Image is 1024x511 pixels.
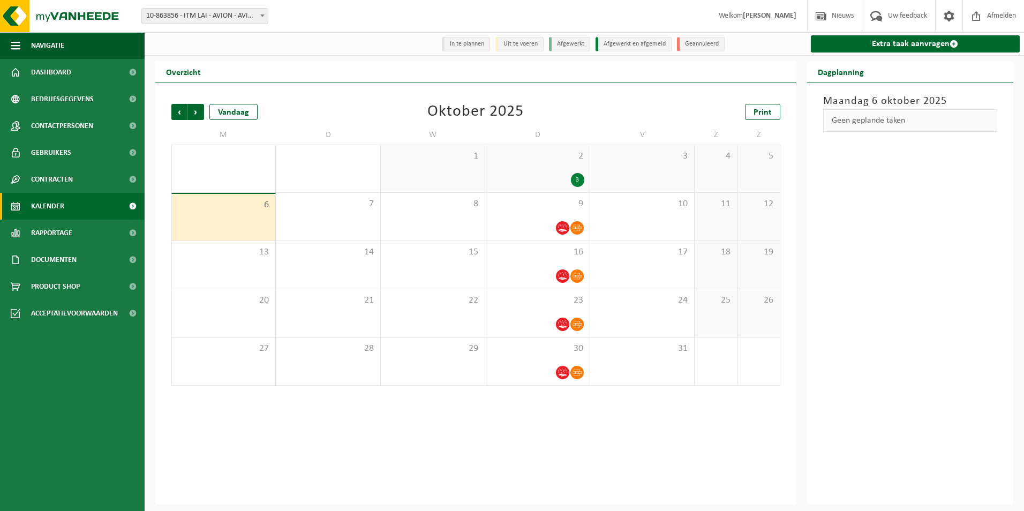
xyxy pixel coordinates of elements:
span: Vorige [171,104,187,120]
span: Gebruikers [31,139,71,166]
span: 6 [177,199,270,211]
span: Bedrijfsgegevens [31,86,94,112]
span: 29 [386,343,479,355]
span: Volgende [188,104,204,120]
span: Acceptatievoorwaarden [31,300,118,327]
td: M [171,125,276,145]
span: 25 [700,295,732,306]
span: 8 [386,198,479,210]
a: Print [745,104,780,120]
span: 21 [281,295,374,306]
span: 15 [386,246,479,258]
span: 12 [743,198,774,210]
td: D [485,125,590,145]
span: 2 [491,151,584,162]
td: W [381,125,485,145]
span: 4 [700,151,732,162]
span: Rapportage [31,220,72,246]
td: Z [695,125,737,145]
span: 10-863856 - ITM LAI - AVION - AVION [141,8,268,24]
td: D [276,125,380,145]
span: 14 [281,246,374,258]
span: Documenten [31,246,77,273]
h2: Overzicht [155,61,212,82]
span: 19 [743,246,774,258]
h3: Maandag 6 oktober 2025 [823,93,998,109]
li: In te plannen [442,37,490,51]
li: Uit te voeren [495,37,544,51]
span: 31 [596,343,689,355]
span: 27 [177,343,270,355]
span: Contracten [31,166,73,193]
h2: Dagplanning [807,61,875,82]
span: 30 [491,343,584,355]
div: Oktober 2025 [427,104,524,120]
span: 24 [596,295,689,306]
span: 1 [386,151,479,162]
span: 9 [491,198,584,210]
span: 17 [596,246,689,258]
div: 3 [571,173,584,187]
a: Extra taak aanvragen [811,35,1020,52]
span: Navigatie [31,32,64,59]
li: Afgewerkt [549,37,590,51]
li: Afgewerkt en afgemeld [596,37,672,51]
span: 5 [743,151,774,162]
span: Product Shop [31,273,80,300]
span: Kalender [31,193,64,220]
td: V [590,125,695,145]
span: 20 [177,295,270,306]
span: Print [754,108,772,117]
span: Contactpersonen [31,112,93,139]
span: 3 [596,151,689,162]
span: Dashboard [31,59,71,86]
div: Vandaag [209,104,258,120]
span: 13 [177,246,270,258]
span: 26 [743,295,774,306]
span: 10 [596,198,689,210]
li: Geannuleerd [677,37,725,51]
span: 28 [281,343,374,355]
span: 7 [281,198,374,210]
span: 10-863856 - ITM LAI - AVION - AVION [142,9,268,24]
span: 23 [491,295,584,306]
span: 16 [491,246,584,258]
span: 18 [700,246,732,258]
span: 11 [700,198,732,210]
span: 22 [386,295,479,306]
strong: [PERSON_NAME] [743,12,796,20]
div: Geen geplande taken [823,109,998,132]
td: Z [737,125,780,145]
